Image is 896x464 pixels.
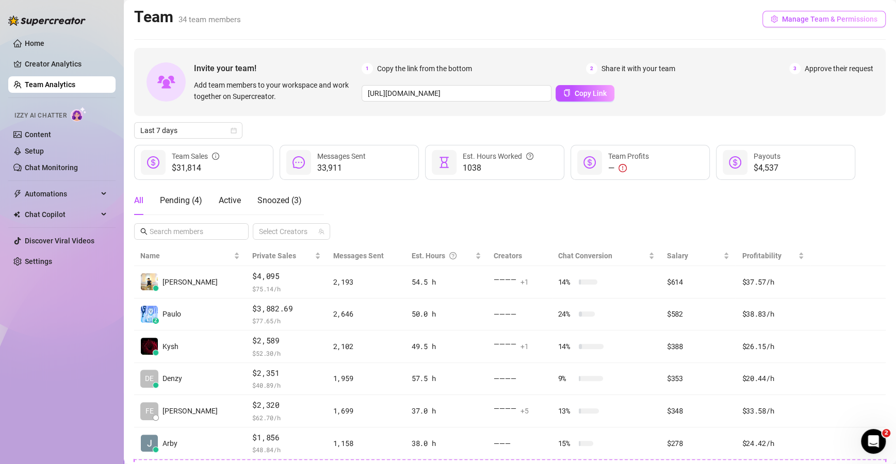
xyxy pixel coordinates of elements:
[412,276,481,288] div: 54.5 h
[231,127,237,134] span: calendar
[742,405,804,417] div: $33.58 /h
[25,163,78,172] a: Chat Monitoring
[252,380,320,390] span: $ 40.89 /h
[494,338,546,355] div: — — — —
[134,194,143,207] div: All
[438,156,450,169] span: hourglass
[463,151,533,162] div: Est. Hours Worked
[667,405,730,417] div: $348
[318,228,324,235] span: team
[558,308,575,320] span: 24 %
[317,162,366,174] span: 33,911
[252,270,320,283] span: $4,095
[172,151,219,162] div: Team Sales
[412,405,481,417] div: 37.0 h
[317,152,366,160] span: Messages Sent
[742,438,804,449] div: $24.42 /h
[667,438,730,449] div: $278
[178,15,241,24] span: 34 team members
[145,405,154,417] span: FE
[252,284,320,294] span: $ 75.14 /h
[494,438,546,449] div: — — —
[782,15,877,23] span: Manage Team & Permissions
[252,316,320,326] span: $ 77.65 /h
[494,308,546,320] div: — — — —
[520,341,529,352] span: + 1
[754,162,780,174] span: $4,537
[412,438,481,449] div: 38.0 h
[618,164,627,172] span: exclamation-circle
[882,429,890,437] span: 2
[252,252,296,260] span: Private Sales
[162,373,182,384] span: Denzy
[742,276,804,288] div: $37.57 /h
[667,252,688,260] span: Salary
[162,341,178,352] span: Kysh
[25,206,98,223] span: Chat Copilot
[333,308,399,320] div: 2,646
[520,276,529,288] span: + 1
[805,63,873,74] span: Approve their request
[412,250,473,261] div: Est. Hours
[134,7,241,27] h2: Team
[558,373,575,384] span: 9 %
[494,403,546,419] div: — — — —
[25,237,94,245] a: Discover Viral Videos
[377,63,472,74] span: Copy the link from the bottom
[252,335,320,347] span: $2,589
[252,432,320,444] span: $1,856
[575,89,607,97] span: Copy Link
[729,156,741,169] span: dollar-circle
[558,438,575,449] span: 15 %
[667,308,730,320] div: $582
[8,15,86,26] img: logo-BBDzfeDw.svg
[140,250,232,261] span: Name
[160,194,202,207] div: Pending ( 4 )
[147,156,159,169] span: dollar-circle
[212,151,219,162] span: info-circle
[558,341,575,352] span: 14 %
[252,367,320,379] span: $2,351
[71,107,87,122] img: AI Chatter
[333,405,399,417] div: 1,699
[153,318,159,324] div: z
[412,341,481,352] div: 49.5 h
[449,250,457,261] span: question-circle
[252,348,320,358] span: $ 52.30 /h
[789,63,801,74] span: 3
[150,226,234,237] input: Search members
[667,373,730,384] div: $353
[252,444,320,455] span: $ 48.84 /h
[771,15,778,23] span: setting
[556,85,614,102] button: Copy Link
[742,341,804,352] div: $26.15 /h
[558,276,575,288] span: 14 %
[333,438,399,449] div: 1,158
[25,257,52,266] a: Settings
[162,276,218,288] span: [PERSON_NAME]
[487,246,552,266] th: Creators
[412,373,481,384] div: 57.5 h
[194,79,357,102] span: Add team members to your workspace and work together on Supercreator.
[608,152,649,160] span: Team Profits
[762,11,886,27] button: Manage Team & Permissions
[667,276,730,288] div: $614
[13,190,22,198] span: thunderbolt
[742,252,781,260] span: Profitability
[145,373,154,384] span: DE
[25,147,44,155] a: Setup
[14,111,67,121] span: Izzy AI Chatter
[25,56,107,72] a: Creator Analytics
[25,39,44,47] a: Home
[583,156,596,169] span: dollar-circle
[667,341,730,352] div: $388
[742,373,804,384] div: $20.44 /h
[141,273,158,290] img: Adam Bautista
[194,62,362,75] span: Invite your team!
[754,152,780,160] span: Payouts
[412,308,481,320] div: 50.0 h
[292,156,305,169] span: message
[134,246,246,266] th: Name
[333,276,399,288] div: 2,193
[608,162,649,174] div: —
